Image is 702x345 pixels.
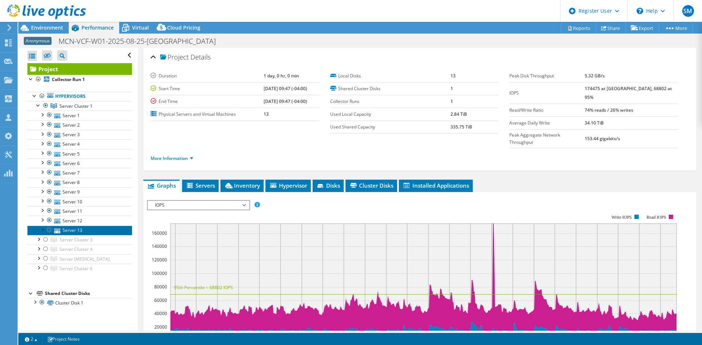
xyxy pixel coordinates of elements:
[27,178,132,187] a: Server 8
[151,155,193,161] a: More Information
[27,206,132,216] a: Server 11
[27,101,132,111] a: Server Cluster 1
[60,246,93,252] span: Server Cluster 4
[330,123,450,131] label: Used Shared Capacity
[42,334,85,344] a: Project Notes
[27,298,132,307] a: Cluster Disk 1
[637,8,643,14] svg: \n
[450,124,472,130] b: 335.75 TiB
[264,98,307,104] b: [DATE] 09:47 (-04:00)
[450,98,453,104] b: 1
[152,257,167,263] text: 120000
[45,289,132,298] div: Shared Cluster Disks
[151,72,264,80] label: Duration
[154,324,167,330] text: 20000
[152,230,167,236] text: 160000
[31,24,63,31] span: Environment
[625,22,659,34] a: Export
[27,187,132,197] a: Server 9
[224,182,260,189] span: Inventory
[682,5,694,17] span: SM
[509,107,585,114] label: Read/Write Ratio
[509,131,585,146] label: Peak Aggregate Network Throughput
[174,284,233,291] text: 95th Percentile = 68802 IOPS
[154,284,167,290] text: 80000
[330,98,450,105] label: Collector Runs
[264,85,307,92] b: [DATE] 09:47 (-04:00)
[585,73,605,79] b: 5.32 GB/s
[154,310,167,317] text: 40000
[167,24,200,31] span: Cloud Pricing
[561,22,596,34] a: Reports
[52,76,85,83] b: Collector Run 1
[27,63,132,75] a: Project
[27,139,132,149] a: Server 4
[186,182,215,189] span: Servers
[330,111,450,118] label: Used Local Capacity
[55,37,227,45] h1: MCN-VCF-W01-2025-08-25-[GEOGRAPHIC_DATA]
[60,256,110,262] span: Server [MEDICAL_DATA]
[596,22,626,34] a: Share
[585,107,633,113] b: 74% reads / 26% writes
[27,235,132,245] a: Server Cluster 3
[147,182,176,189] span: Graphs
[450,111,467,117] b: 2.84 TiB
[450,85,453,92] b: 1
[24,37,52,45] span: Anonymous
[151,111,264,118] label: Physical Servers and Virtual Machines
[27,75,132,84] a: Collector Run 1
[647,215,667,220] text: Read IOPS
[509,119,585,127] label: Average Daily Write
[264,111,269,117] b: 13
[27,197,132,206] a: Server 10
[611,215,632,220] text: Write IOPS
[60,265,93,272] span: Server Cluster 6
[60,237,93,243] span: Server Cluster 3
[60,103,93,109] span: Server Cluster 1
[509,72,585,80] label: Peak Disk Throughput
[585,135,620,142] b: 153.44 gigabits/s
[27,130,132,139] a: Server 3
[27,168,132,177] a: Server 7
[151,85,264,92] label: Start Time
[269,182,307,189] span: Hypervisor
[20,334,42,344] a: 2
[585,120,604,126] b: 34.10 TiB
[82,24,114,31] span: Performance
[151,98,264,105] label: End Time
[152,243,167,249] text: 140000
[152,270,167,276] text: 100000
[154,297,167,303] text: 60000
[160,54,189,61] span: Project
[27,216,132,225] a: Server 12
[27,254,132,264] a: Server Cluster 5
[330,85,450,92] label: Shared Cluster Disks
[27,111,132,120] a: Server 1
[27,120,132,130] a: Server 2
[27,149,132,158] a: Server 5
[27,264,132,273] a: Server Cluster 6
[27,158,132,168] a: Server 6
[27,92,132,101] a: Hypervisors
[27,226,132,235] a: Server 13
[403,182,469,189] span: Installed Applications
[349,182,393,189] span: Cluster Disks
[450,73,456,79] b: 13
[264,73,299,79] b: 1 day, 0 hr, 0 min
[330,72,450,80] label: Local Disks
[659,22,693,34] a: More
[316,182,340,189] span: Disks
[132,24,149,31] span: Virtual
[190,53,211,61] span: Details
[27,245,132,254] a: Server Cluster 4
[151,201,245,210] span: IOPS
[509,89,585,97] label: IOPS
[585,85,672,100] b: 174475 at [GEOGRAPHIC_DATA], 68802 at 95%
